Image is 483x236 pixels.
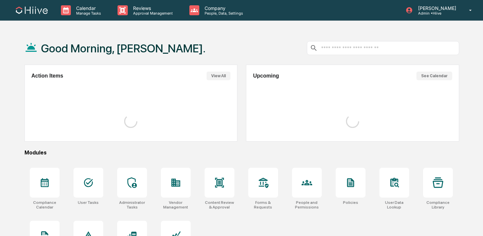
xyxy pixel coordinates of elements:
[199,5,246,11] p: Company
[128,11,176,16] p: Approval Management
[199,11,246,16] p: People, Data, Settings
[253,73,279,79] h2: Upcoming
[423,200,453,209] div: Compliance Library
[248,200,278,209] div: Forms & Requests
[24,149,459,156] div: Modules
[71,5,104,11] p: Calendar
[413,11,459,16] p: Admin • Hiive
[78,200,99,205] div: User Tasks
[379,200,409,209] div: User Data Lookup
[207,72,230,80] button: View All
[41,42,206,55] h1: Good Morning, [PERSON_NAME].
[161,200,191,209] div: Vendor Management
[16,7,48,14] img: logo
[117,200,147,209] div: Administrator Tasks
[416,72,452,80] button: See Calendar
[71,11,104,16] p: Manage Tasks
[30,200,60,209] div: Compliance Calendar
[31,73,63,79] h2: Action Items
[205,200,234,209] div: Content Review & Approval
[413,5,459,11] p: [PERSON_NAME]
[128,5,176,11] p: Reviews
[343,200,358,205] div: Policies
[292,200,322,209] div: People and Permissions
